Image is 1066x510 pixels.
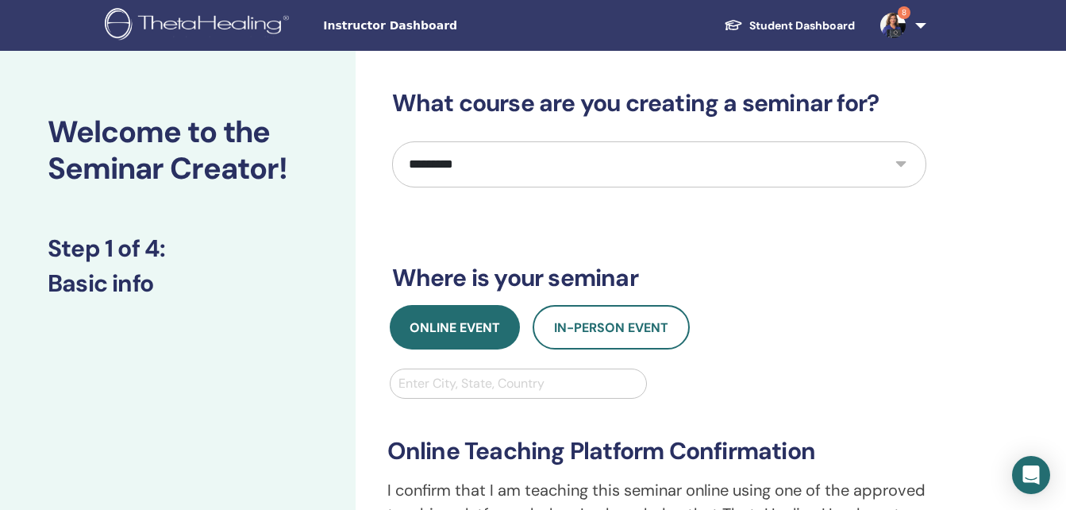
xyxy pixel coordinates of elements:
[1012,456,1050,494] div: Open Intercom Messenger
[711,11,868,41] a: Student Dashboard
[48,269,308,298] h3: Basic info
[898,6,910,19] span: 8
[410,319,500,336] span: Online Event
[533,305,690,350] button: In-Person Event
[48,114,308,187] h2: Welcome to the Seminar Creator!
[392,89,926,118] h3: What course are you creating a seminar for?
[390,305,520,350] button: Online Event
[105,8,294,44] img: logo.png
[724,18,743,32] img: graduation-cap-white.svg
[48,234,308,263] h3: Step 1 of 4 :
[392,264,926,292] h3: Where is your seminar
[554,319,668,336] span: In-Person Event
[880,13,906,38] img: default.jpg
[323,17,561,34] span: Instructor Dashboard
[387,437,931,466] h3: Online Teaching Platform Confirmation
